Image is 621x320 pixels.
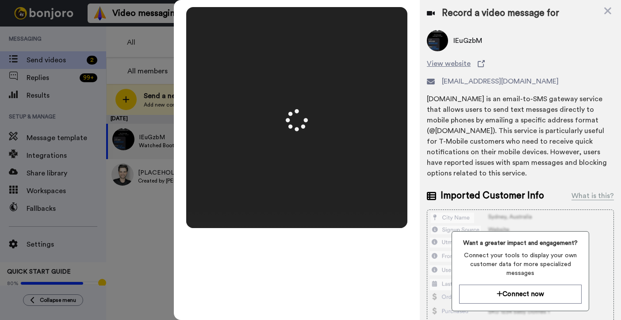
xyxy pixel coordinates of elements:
span: View website [427,58,471,69]
button: Connect now [459,285,582,304]
span: [EMAIL_ADDRESS][DOMAIN_NAME] [442,76,559,87]
span: Imported Customer Info [441,189,544,202]
span: Want a greater impact and engagement? [459,239,582,248]
div: [DOMAIN_NAME] is an email-to-SMS gateway service that allows users to send text messages directly... [427,94,614,179]
a: View website [427,58,614,69]
div: What is this? [571,190,614,201]
span: Connect your tools to display your own customer data for more specialized messages [459,251,582,278]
